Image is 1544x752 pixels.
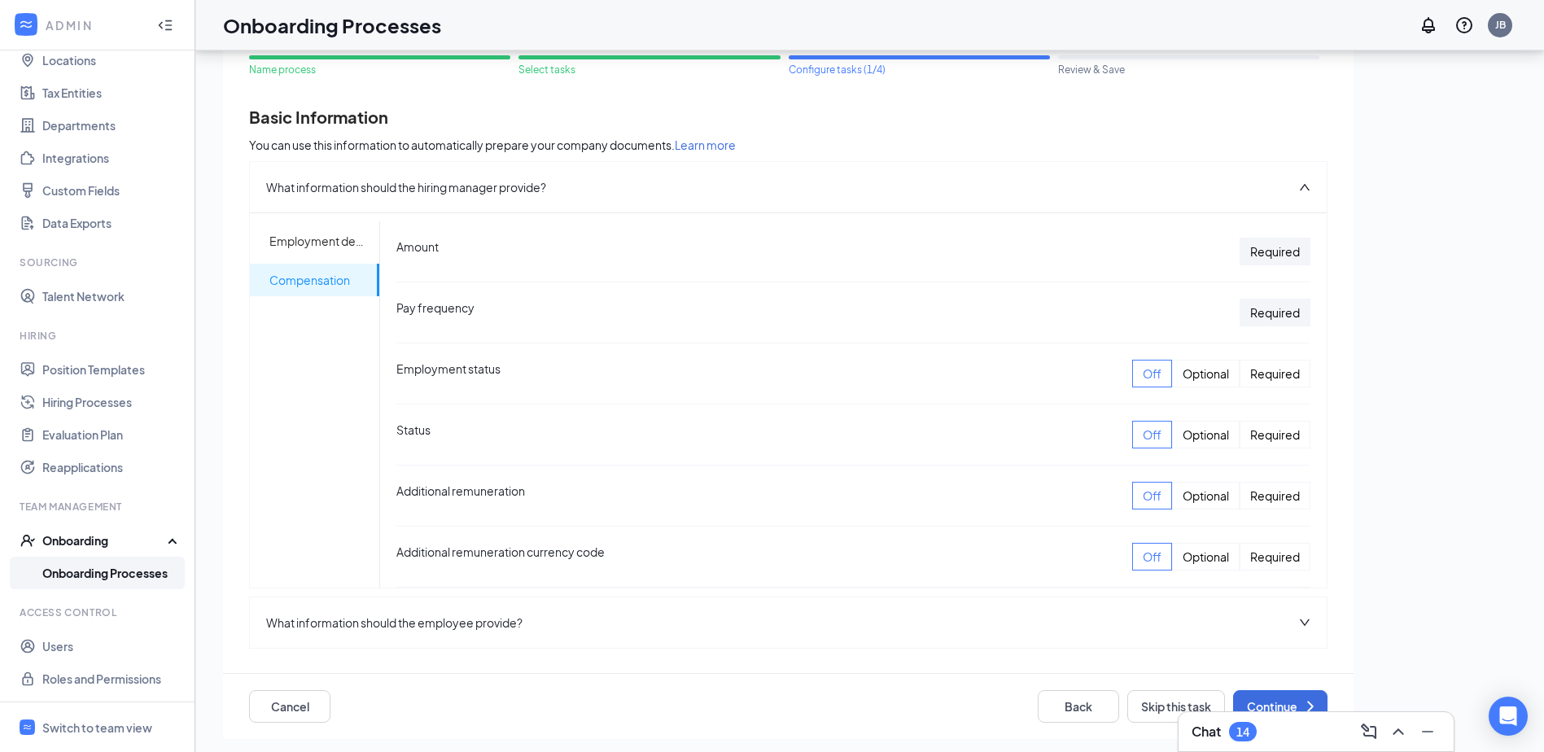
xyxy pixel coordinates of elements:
[396,238,439,265] span: Amount
[42,280,182,313] a: Talent Network
[1240,238,1310,265] div: Required
[1240,482,1310,509] div: Required
[223,11,441,39] h1: Onboarding Processes
[22,722,33,732] svg: WorkstreamLogo
[1172,543,1240,571] div: Optional
[1132,360,1172,387] div: Off
[1299,617,1310,628] span: down
[1132,421,1172,448] div: Off
[1418,722,1437,741] svg: Minimize
[1132,482,1172,509] div: Off
[1299,181,1310,193] span: up
[42,719,152,736] div: Switch to team view
[1301,697,1320,716] svg: ChevronRight
[249,106,388,129] h4: Basic Information
[157,17,173,33] svg: Collapse
[42,77,182,109] a: Tax Entities
[518,63,780,77] div: Select tasks
[1389,722,1408,741] svg: ChevronUp
[1359,722,1379,741] svg: ComposeMessage
[269,225,366,257] span: Employment details
[42,557,182,589] a: Onboarding Processes
[789,63,1050,77] div: Configure tasks (1/4)
[1192,723,1221,741] h3: Chat
[1385,719,1411,745] button: ChevronUp
[42,630,182,662] a: Users
[396,360,501,387] span: Employment status
[396,421,431,448] span: Status
[46,17,142,33] div: ADMIN
[1127,690,1225,723] button: Skip this task
[1454,15,1474,35] svg: QuestionInfo
[1172,360,1240,387] div: Optional
[1240,543,1310,571] div: Required
[1240,360,1310,387] div: Required
[269,264,366,296] span: Compensation
[1132,543,1172,571] div: Off
[1419,15,1438,35] svg: Notifications
[249,63,510,77] div: Name process
[42,174,182,207] a: Custom Fields
[42,451,182,483] a: Reapplications
[1356,719,1382,745] button: ComposeMessage
[1172,482,1240,509] div: Optional
[1172,421,1240,448] div: Optional
[1038,690,1119,723] button: Back
[20,606,178,619] div: Access control
[249,137,736,153] span: You can use this information to automatically prepare your company documents.
[42,386,182,418] a: Hiring Processes
[42,109,182,142] a: Departments
[42,662,182,695] a: Roles and Permissions
[42,418,182,451] a: Evaluation Plan
[18,16,34,33] svg: WorkstreamLogo
[675,138,736,152] a: Learn more
[42,207,182,239] a: Data Exports
[1240,421,1310,448] div: Required
[20,256,178,269] div: Sourcing
[42,44,182,77] a: Locations
[42,532,168,549] div: Onboarding
[20,329,178,343] div: Hiring
[249,690,330,723] button: Cancel
[396,299,475,326] span: Pay frequency
[42,142,182,174] a: Integrations
[42,353,182,386] a: Position Templates
[1058,63,1319,77] div: Review & Save
[396,543,605,571] span: Additional remuneration currency code
[266,178,546,196] span: What information should the hiring manager provide?
[20,500,178,514] div: Team Management
[1240,299,1310,326] div: Required
[1233,690,1327,723] button: ContinueChevronRight
[20,532,36,549] svg: UserCheck
[1489,697,1528,736] div: Open Intercom Messenger
[1236,725,1249,739] div: 14
[1415,719,1441,745] button: Minimize
[1495,18,1506,32] div: JB
[396,482,525,509] span: Additional remuneration
[266,614,523,632] span: What information should the employee provide?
